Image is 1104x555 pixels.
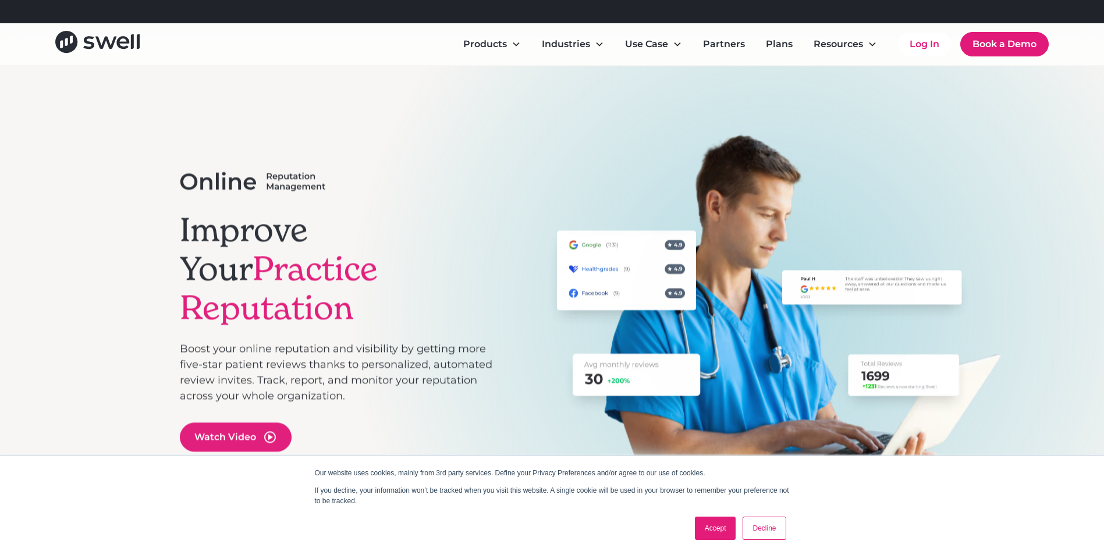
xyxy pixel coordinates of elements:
[625,37,668,51] div: Use Case
[180,210,493,328] h1: Improve Your
[533,33,613,56] div: Industries
[743,517,786,540] a: Decline
[804,33,886,56] div: Resources
[695,517,736,540] a: Accept
[960,32,1049,56] a: Book a Demo
[55,31,140,57] a: home
[180,341,493,404] p: Boost your online reputation and visibility by getting more five-star patient reviews thanks to p...
[194,431,256,444] div: Watch Video
[533,131,1030,486] img: Illustration
[463,37,507,51] div: Products
[542,37,590,51] div: Industries
[898,33,951,56] a: Log In
[180,248,378,328] span: Practice Reputation
[814,37,863,51] div: Resources
[454,33,530,56] div: Products
[315,468,790,478] p: Our website uses cookies, mainly from 3rd party services. Define your Privacy Preferences and/or ...
[694,33,754,56] a: Partners
[616,33,691,56] div: Use Case
[757,33,802,56] a: Plans
[315,485,790,506] p: If you decline, your information won’t be tracked when you visit this website. A single cookie wi...
[180,423,292,452] a: open lightbox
